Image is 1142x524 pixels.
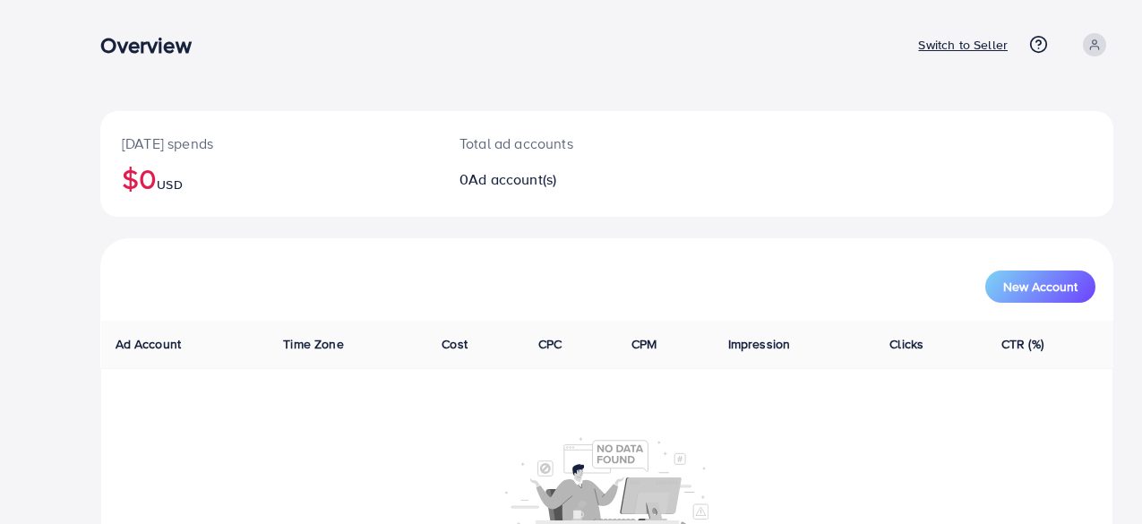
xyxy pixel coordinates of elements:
p: [DATE] spends [122,133,416,154]
span: Clicks [889,335,923,353]
button: New Account [985,271,1095,303]
span: Impression [728,335,791,353]
span: Ad Account [116,335,182,353]
p: Switch to Seller [918,34,1008,56]
span: New Account [1003,280,1078,293]
span: USD [157,176,182,193]
span: CPC [538,335,562,353]
p: Total ad accounts [459,133,670,154]
span: Time Zone [283,335,343,353]
span: CPM [631,335,657,353]
span: Cost [442,335,468,353]
span: Ad account(s) [468,169,556,189]
h2: 0 [459,171,670,188]
h2: $0 [122,161,416,195]
span: CTR (%) [1001,335,1043,353]
h3: Overview [100,32,205,58]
